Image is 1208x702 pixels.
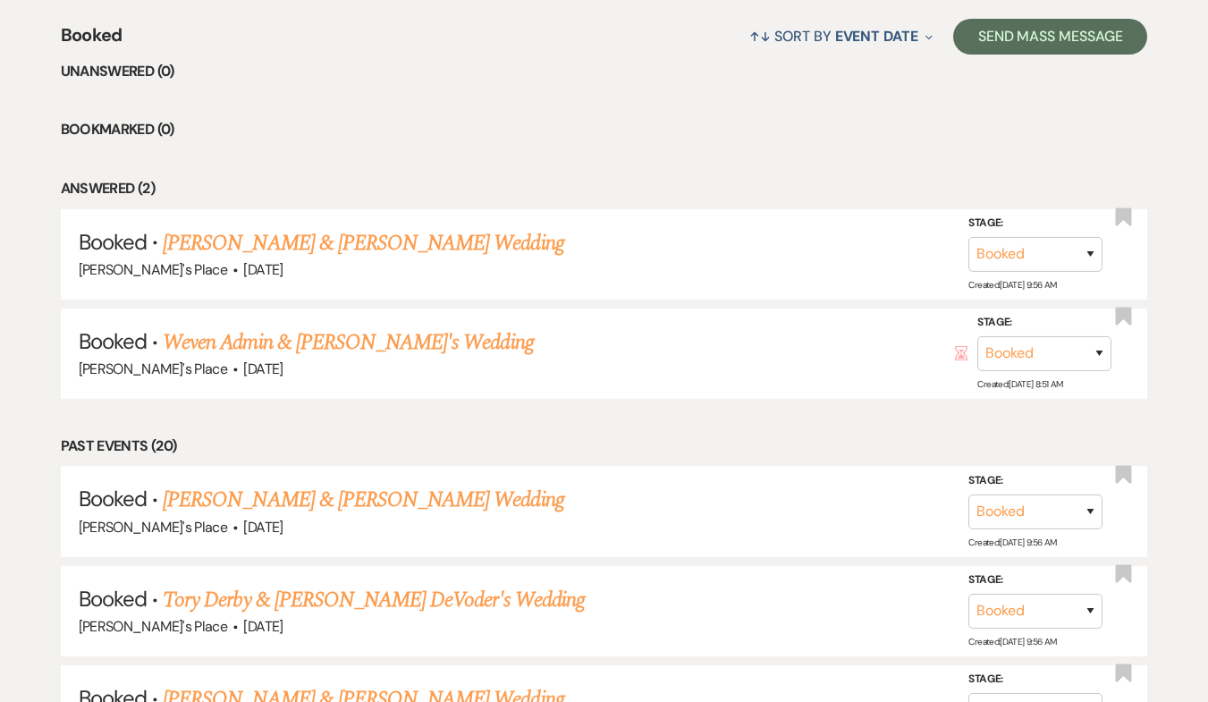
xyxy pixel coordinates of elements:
[243,359,283,378] span: [DATE]
[163,584,585,616] a: Tory Derby & [PERSON_NAME] DeVoder's Wedding
[61,118,1148,141] li: Bookmarked (0)
[953,19,1148,55] button: Send Mass Message
[968,636,1056,647] span: Created: [DATE] 9:56 AM
[79,327,147,355] span: Booked
[79,518,228,537] span: [PERSON_NAME]'s Place
[749,27,771,46] span: ↑↓
[742,13,939,60] button: Sort By Event Date
[968,537,1056,548] span: Created: [DATE] 9:56 AM
[243,617,283,636] span: [DATE]
[79,260,228,279] span: [PERSON_NAME]'s Place
[243,518,283,537] span: [DATE]
[243,260,283,279] span: [DATE]
[79,228,147,256] span: Booked
[163,227,563,259] a: [PERSON_NAME] & [PERSON_NAME] Wedding
[968,670,1102,689] label: Stage:
[79,585,147,613] span: Booked
[968,471,1102,491] label: Stage:
[163,484,563,516] a: [PERSON_NAME] & [PERSON_NAME] Wedding
[977,313,1111,333] label: Stage:
[79,359,228,378] span: [PERSON_NAME]'s Place
[61,60,1148,83] li: Unanswered (0)
[163,326,533,359] a: Weven Admin & [PERSON_NAME]'s Wedding
[61,21,122,60] span: Booked
[977,378,1062,390] span: Created: [DATE] 8:51 AM
[79,617,228,636] span: [PERSON_NAME]'s Place
[835,27,918,46] span: Event Date
[968,214,1102,233] label: Stage:
[61,435,1148,458] li: Past Events (20)
[968,571,1102,590] label: Stage:
[79,485,147,512] span: Booked
[968,279,1056,291] span: Created: [DATE] 9:56 AM
[61,177,1148,200] li: Answered (2)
